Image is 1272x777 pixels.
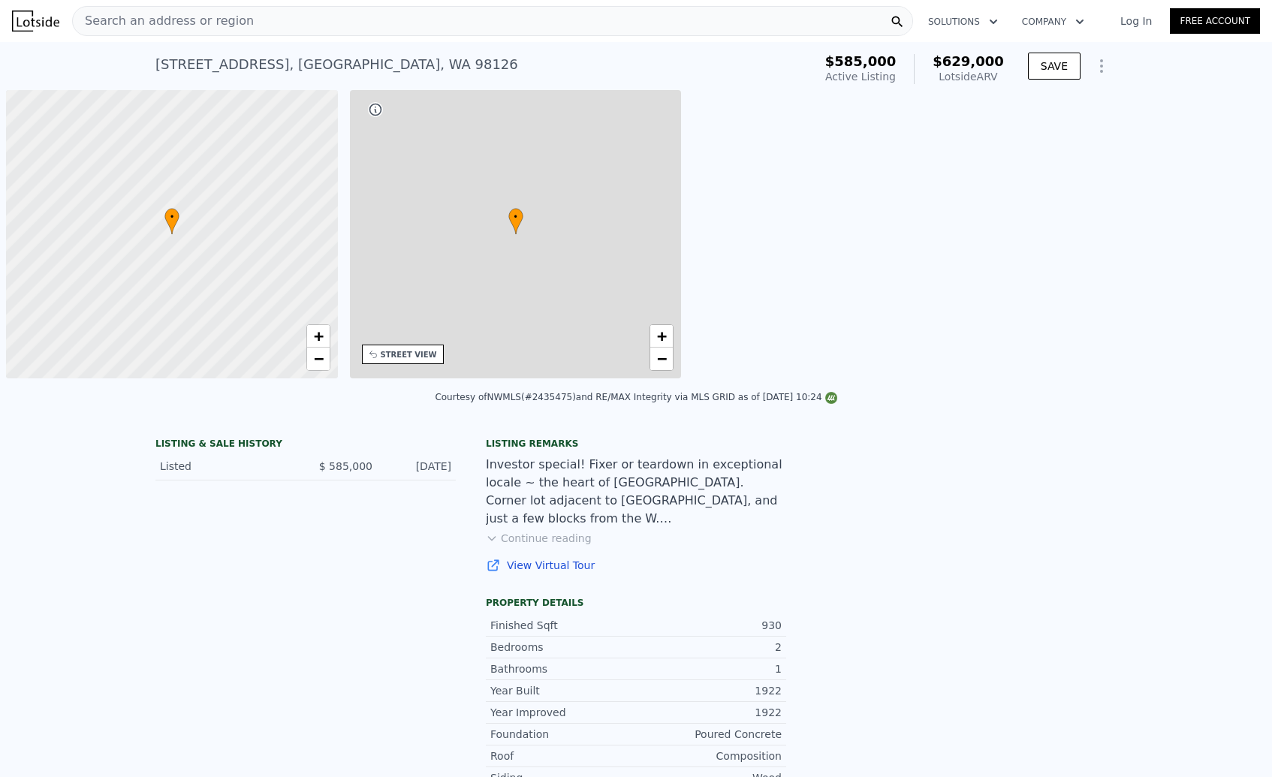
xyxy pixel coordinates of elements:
div: Listed [160,459,294,474]
div: Finished Sqft [490,618,636,633]
a: Free Account [1170,8,1260,34]
img: NWMLS Logo [825,392,837,404]
div: 1 [636,661,782,676]
div: [STREET_ADDRESS] , [GEOGRAPHIC_DATA] , WA 98126 [155,54,518,75]
div: Bedrooms [490,640,636,655]
span: $585,000 [825,53,897,69]
button: SAVE [1028,53,1081,80]
div: • [164,208,179,234]
span: $ 585,000 [319,460,372,472]
div: 1922 [636,705,782,720]
span: Active Listing [825,71,896,83]
span: $629,000 [933,53,1004,69]
a: Zoom out [650,348,673,370]
div: [DATE] [384,459,451,474]
span: + [657,327,667,345]
span: • [164,210,179,224]
div: Investor special! Fixer or teardown in exceptional locale ~ the heart of [GEOGRAPHIC_DATA]. Corne... [486,456,786,528]
div: Composition [636,748,782,763]
div: • [508,208,523,234]
span: Search an address or region [73,12,254,30]
div: LISTING & SALE HISTORY [155,438,456,453]
div: Property details [486,597,786,609]
div: Courtesy of NWMLS (#2435475) and RE/MAX Integrity via MLS GRID as of [DATE] 10:24 [435,392,836,402]
div: 1922 [636,683,782,698]
div: Year Improved [490,705,636,720]
button: Continue reading [486,531,592,546]
a: Log In [1102,14,1170,29]
a: Zoom out [307,348,330,370]
div: Foundation [490,727,636,742]
div: STREET VIEW [381,349,437,360]
a: View Virtual Tour [486,558,786,573]
div: Listing remarks [486,438,786,450]
button: Company [1010,8,1096,35]
div: Roof [490,748,636,763]
div: Year Built [490,683,636,698]
div: 2 [636,640,782,655]
span: − [657,349,667,368]
span: • [508,210,523,224]
a: Zoom in [650,325,673,348]
div: 930 [636,618,782,633]
div: Lotside ARV [933,69,1004,84]
span: + [313,327,323,345]
img: Lotside [12,11,59,32]
button: Show Options [1087,51,1117,81]
div: Bathrooms [490,661,636,676]
div: Poured Concrete [636,727,782,742]
span: − [313,349,323,368]
a: Zoom in [307,325,330,348]
button: Solutions [916,8,1010,35]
